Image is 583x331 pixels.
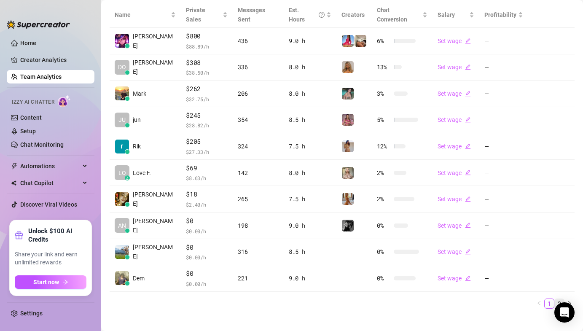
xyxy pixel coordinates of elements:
span: question-circle [319,5,325,24]
span: edit [465,143,471,149]
div: 8.5 h [289,247,332,256]
span: Chat Conversion [377,7,407,23]
span: edit [465,196,471,202]
span: edit [465,222,471,228]
span: $ 28.82 /h [186,121,228,129]
span: Dem [133,274,145,283]
span: [PERSON_NAME] [133,190,176,208]
span: Izzy AI Chatter [12,98,54,106]
span: LO [118,168,126,178]
span: $18 [186,189,228,199]
div: 8.0 h [289,62,332,72]
span: $262 [186,84,228,94]
img: Celine (VIP) [342,193,354,205]
a: Settings [20,310,43,317]
img: Georgia (VIP) [342,140,354,152]
span: DO [118,62,126,72]
span: Automations [20,159,80,173]
div: 7.5 h [289,142,332,151]
span: 2 % [377,194,390,204]
a: Set wageedit [438,275,471,282]
span: $ 38.50 /h [186,68,228,77]
span: edit [465,117,471,123]
img: MJaee (VIP) [342,88,354,100]
span: gift [15,231,23,240]
a: Setup [20,128,36,135]
img: Anjely Luna [115,245,129,259]
img: Tabby (VIP) [342,114,354,126]
a: Creator Analytics [20,53,88,67]
div: 324 [238,142,278,151]
td: — [479,186,528,213]
div: 206 [238,89,278,98]
div: 8.0 h [289,89,332,98]
div: 436 [238,36,278,46]
button: right [564,299,575,309]
a: Set wageedit [438,90,471,97]
span: 5 % [377,115,390,124]
span: edit [465,275,471,281]
td: — [479,81,528,107]
span: Messages Sent [238,7,265,23]
a: Home [20,40,36,46]
span: JU [118,115,126,124]
img: Ellie (VIP) [342,167,354,179]
span: [PERSON_NAME] [133,58,176,76]
li: Previous Page [534,299,544,309]
div: 9.0 h [289,221,332,230]
span: $ 27.33 /h [186,148,228,156]
span: Rik [133,142,141,151]
span: 3 % [377,89,390,98]
strong: Unlock $100 AI Credits [28,227,86,244]
a: Team Analytics [20,73,62,80]
div: Est. Hours [289,5,325,24]
td: — [479,239,528,266]
span: Chat Copilot [20,176,80,190]
span: arrow-right [62,279,68,285]
span: $ 2.40 /h [186,200,228,209]
span: $245 [186,110,228,121]
li: 1 [544,299,554,309]
img: logo-BBDzfeDw.svg [7,20,70,29]
img: Maddie (VIP) [342,35,354,47]
td: — [479,213,528,239]
span: $ 8.63 /h [186,174,228,182]
div: 142 [238,168,278,178]
span: $ 0.00 /h [186,227,228,235]
th: Name [110,2,181,28]
img: Chloe (VIP) [355,35,366,47]
span: 13 % [377,62,390,72]
td: — [479,28,528,54]
button: Start nowarrow-right [15,275,86,289]
img: AI Chatter [58,95,71,107]
span: edit [465,38,471,44]
span: Share your link and earn unlimited rewards [15,250,86,267]
a: Set wageedit [438,116,471,123]
span: [PERSON_NAME] [133,216,176,235]
span: 2 % [377,168,390,178]
span: edit [465,91,471,97]
div: 8.0 h [289,168,332,178]
a: Set wageedit [438,248,471,255]
span: $0 [186,242,228,253]
div: 9.0 h [289,274,332,283]
div: 336 [238,62,278,72]
span: $ 0.00 /h [186,280,228,288]
img: Kennedy (VIP) [342,220,354,231]
img: Chat Copilot [11,180,16,186]
li: Next Page [564,299,575,309]
span: jun [133,115,141,124]
a: Discover Viral Videos [20,201,77,208]
span: edit [465,249,471,255]
li: 2 [554,299,564,309]
span: $205 [186,137,228,147]
span: Mark [133,89,146,98]
span: $800 [186,31,228,41]
span: $ 32.75 /h [186,95,228,103]
div: z [125,175,130,180]
th: Creators [336,2,372,28]
a: Set wageedit [438,38,471,44]
span: left [537,301,542,306]
span: 0 % [377,247,390,256]
span: 0 % [377,274,390,283]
